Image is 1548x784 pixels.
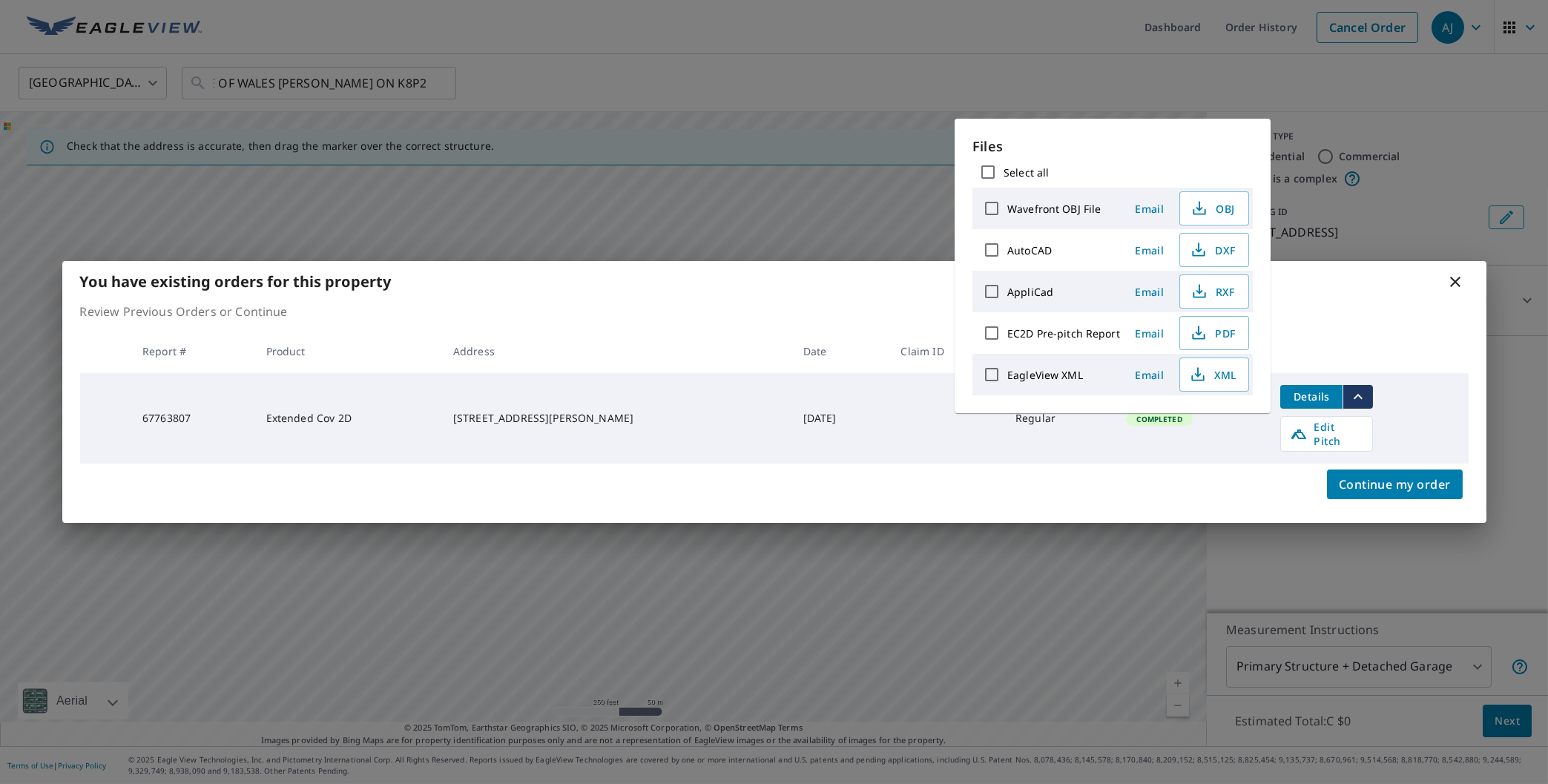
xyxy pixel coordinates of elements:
button: PDF [1179,316,1249,350]
button: Email [1126,197,1173,220]
label: Wavefront OBJ File [1007,202,1101,216]
button: XML [1179,358,1249,392]
td: Extended Cov 2D [254,373,441,464]
span: OBJ [1189,200,1236,217]
button: DXF [1179,233,1249,267]
button: OBJ [1179,191,1249,225]
p: Review Previous Orders or Continue [80,303,1469,320]
th: Report # [131,329,254,373]
th: Claim ID [889,329,1004,373]
button: Email [1126,239,1173,262]
span: Email [1132,202,1167,216]
td: 67763807 [131,373,254,464]
span: Completed [1127,414,1190,424]
span: PDF [1189,324,1236,342]
span: RXF [1189,283,1236,300]
p: Files [972,136,1253,157]
span: XML [1189,366,1236,383]
label: EC2D Pre-pitch Report [1007,326,1120,340]
button: filesDropdownBtn-67763807 [1343,385,1373,409]
span: Email [1132,326,1167,340]
label: EagleView XML [1007,368,1083,382]
button: Email [1126,280,1173,303]
label: Select all [1004,165,1049,179]
button: Email [1126,322,1173,345]
span: Continue my order [1339,474,1451,495]
span: Email [1132,243,1167,257]
th: Product [254,329,441,373]
div: [STREET_ADDRESS][PERSON_NAME] [453,411,780,426]
button: detailsBtn-67763807 [1280,385,1343,409]
button: Continue my order [1327,470,1463,499]
td: Regular [1004,373,1114,464]
th: Date [791,329,889,373]
b: You have existing orders for this property [80,271,392,291]
th: Address [441,329,791,373]
span: DXF [1189,241,1236,259]
a: Edit Pitch [1280,416,1373,452]
label: AutoCAD [1007,243,1052,257]
span: Email [1132,368,1167,382]
label: AppliCad [1007,285,1053,299]
button: Email [1126,363,1173,386]
span: Email [1132,285,1167,299]
span: Edit Pitch [1290,420,1363,448]
button: RXF [1179,274,1249,309]
span: Details [1289,389,1334,403]
td: [DATE] [791,373,889,464]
